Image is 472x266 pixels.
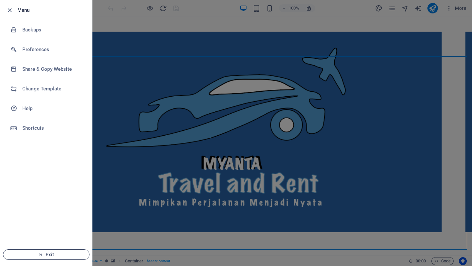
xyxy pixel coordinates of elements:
[22,104,83,112] h6: Help
[3,249,89,260] button: Exit
[22,26,83,34] h6: Backups
[17,6,87,14] h6: Menu
[22,85,83,93] h6: Change Template
[22,65,83,73] h6: Share & Copy Website
[22,46,83,53] h6: Preferences
[0,99,92,118] a: Help
[22,124,83,132] h6: Shortcuts
[9,252,84,257] span: Exit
